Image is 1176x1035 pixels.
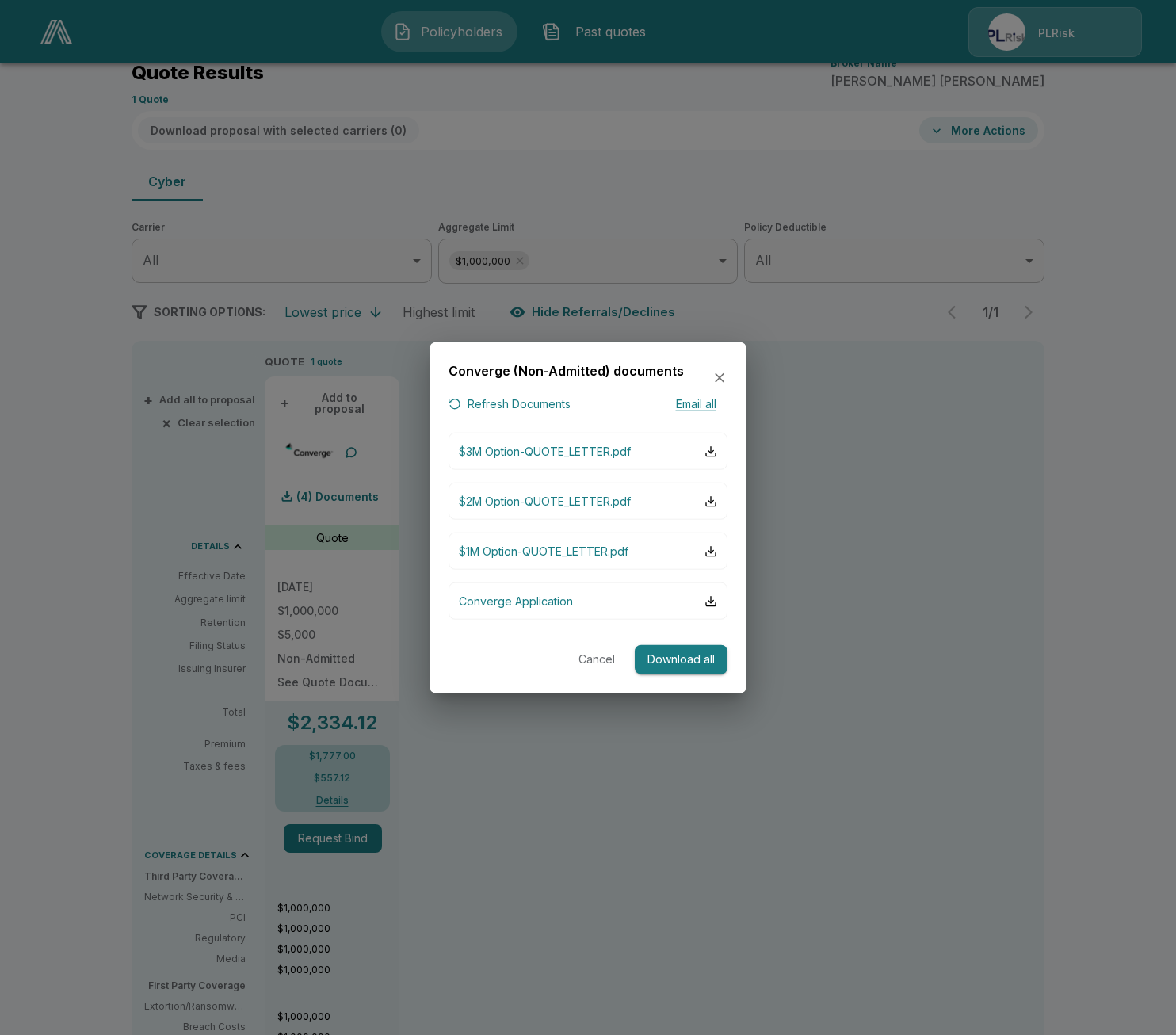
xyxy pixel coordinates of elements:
h6: Converge (Non-Admitted) documents [449,361,684,382]
p: $2M Option-QUOTE_LETTER.pdf [459,493,631,510]
button: $2M Option-QUOTE_LETTER.pdf [449,483,727,520]
p: $1M Option-QUOTE_LETTER.pdf [459,543,628,560]
button: Refresh Documents [449,394,571,414]
button: Converge Application [449,582,727,620]
button: Email all [664,394,727,414]
button: Cancel [571,645,622,674]
button: Download all [635,645,727,674]
button: $3M Option-QUOTE_LETTER.pdf [449,433,727,470]
p: Converge Application [459,593,573,609]
p: $3M Option-QUOTE_LETTER.pdf [459,443,631,460]
iframe: Chat Widget [1097,959,1176,1035]
button: $1M Option-QUOTE_LETTER.pdf [449,533,727,570]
